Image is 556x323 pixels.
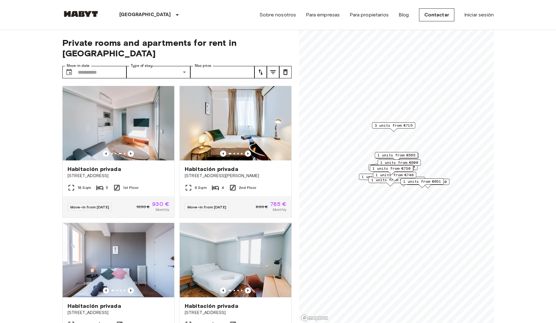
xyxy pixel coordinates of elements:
button: Previous image [245,151,251,157]
div: Map marker [373,172,416,181]
button: Previous image [128,151,134,157]
label: Move-in date [67,63,90,68]
span: [STREET_ADDRESS] [68,173,169,179]
img: Marketing picture of unit ES-15-018-001-03H [180,86,291,160]
span: 18 Sqm [77,185,91,190]
button: tune [254,66,267,78]
span: 1 units from €600 [380,160,418,165]
span: Habitación privada [68,165,121,173]
div: Map marker [374,164,417,173]
img: Marketing picture of unit ES-15-048-001-02H [63,223,174,297]
button: tune [267,66,279,78]
button: Previous image [220,287,226,294]
div: Map marker [372,122,415,132]
div: Map marker [400,178,444,188]
button: tune [279,66,292,78]
div: Map marker [368,177,412,186]
img: Marketing picture of unit ES-15-032-001-05H [63,86,174,160]
span: 1050 € [136,204,150,210]
span: Habitación privada [185,165,238,173]
div: Map marker [375,152,418,162]
label: Max price [195,63,211,68]
span: 900 € [256,204,268,210]
div: Map marker [377,159,421,169]
span: 4 [222,185,224,190]
img: Habyt [62,11,99,17]
button: Previous image [245,287,251,294]
div: Map marker [370,165,414,174]
span: 1 units from €565 [377,152,415,158]
a: Para propietarios [350,11,389,19]
span: 1 units from €515 [373,165,411,171]
a: Para empresas [306,11,340,19]
span: 1 units from €730 [373,166,410,171]
span: [STREET_ADDRESS] [185,310,286,316]
span: 1st Floor [123,185,139,190]
span: 1 units from €700 [377,164,415,170]
span: Move-in from [DATE] [188,205,226,209]
span: 1 units from €740 [376,172,413,178]
span: 3 units from €715 [375,123,413,128]
a: Iniciar sesión [464,11,494,19]
a: Marketing picture of unit ES-15-018-001-03HPrevious imagePrevious imageHabitación privada[STREET_... [179,86,292,218]
span: 1 units from €680 [409,179,447,185]
a: Sobre nosotros [259,11,296,19]
button: Previous image [128,287,134,294]
button: Choose date [63,66,75,78]
span: 2nd Floor [239,185,256,190]
span: 930 € [152,201,169,207]
button: Previous image [103,287,109,294]
span: 5 [106,185,108,190]
a: Blog [399,11,409,19]
span: Private rooms and apartments for rent in [GEOGRAPHIC_DATA] [62,37,292,59]
span: 9 Sqm [195,185,207,190]
span: 1 units from €750 [362,174,399,180]
div: Map marker [370,165,413,175]
label: Type of stay [131,63,152,68]
button: Previous image [103,151,109,157]
p: [GEOGRAPHIC_DATA] [119,11,171,19]
img: Marketing picture of unit ES-15-032-002-02H [180,223,291,297]
span: [STREET_ADDRESS][PERSON_NAME] [185,173,286,179]
span: 785 € [270,201,286,207]
button: Previous image [220,151,226,157]
span: Move-in from [DATE] [70,205,109,209]
span: Monthly [273,207,286,212]
span: Habitación privada [68,302,121,310]
a: Mapbox logo [301,314,328,321]
a: Contactar [419,8,454,21]
span: Monthly [156,207,169,212]
div: Map marker [368,164,412,174]
a: Previous imagePrevious imageHabitación privada[STREET_ADDRESS]18 Sqm51st FloorMove-in from [DATE]... [62,86,174,218]
div: Map marker [359,174,402,183]
span: 1 units from €630 [371,177,409,183]
span: 1 units from €651 [403,179,441,184]
span: Habitación privada [185,302,238,310]
span: [STREET_ADDRESS] [68,310,169,316]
